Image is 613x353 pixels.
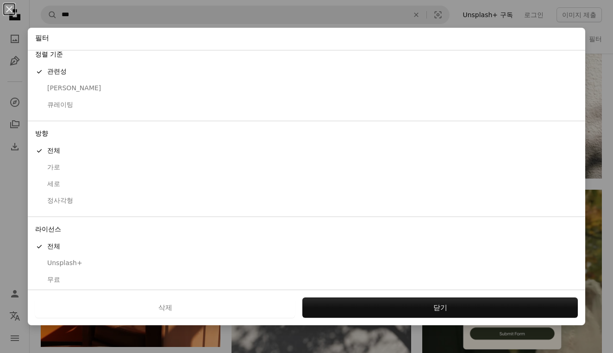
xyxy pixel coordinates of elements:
[35,196,578,205] div: 정사각형
[35,275,578,285] div: 무료
[28,125,585,142] div: 방향
[28,238,585,255] button: 전체
[35,259,578,268] div: Unsplash+
[35,242,578,251] div: 전체
[28,63,585,80] button: 관련성
[28,176,585,192] button: 세로
[35,67,578,76] div: 관련성
[28,142,585,159] button: 전체
[28,221,585,238] div: 라이선스
[28,272,585,288] button: 무료
[28,255,585,272] button: Unsplash+
[302,297,578,318] button: 닫기
[35,180,578,189] div: 세로
[35,146,578,155] div: 전체
[35,33,49,43] h4: 필터
[35,100,578,110] div: 큐레이팅
[28,192,585,209] button: 정사각형
[35,163,578,172] div: 가로
[28,80,585,97] button: [PERSON_NAME]
[28,159,585,176] button: 가로
[28,97,585,113] button: 큐레이팅
[28,46,585,63] div: 정렬 기준
[35,297,295,318] button: 삭제
[35,84,578,93] div: [PERSON_NAME]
